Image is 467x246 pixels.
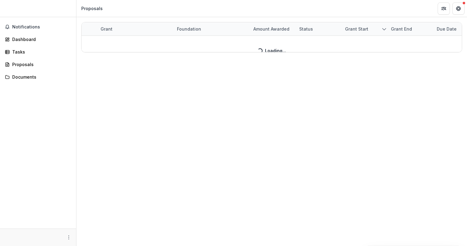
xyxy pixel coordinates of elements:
a: Documents [2,72,74,82]
button: Notifications [2,22,74,32]
nav: breadcrumb [79,4,105,13]
div: Proposals [81,5,103,12]
button: Get Help [452,2,465,15]
div: Tasks [12,49,69,55]
span: Notifications [12,24,71,30]
button: Partners [438,2,450,15]
a: Tasks [2,47,74,57]
button: More [65,234,72,241]
div: Dashboard [12,36,69,43]
a: Proposals [2,59,74,69]
a: Dashboard [2,34,74,44]
div: Documents [12,74,69,80]
div: Proposals [12,61,69,68]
